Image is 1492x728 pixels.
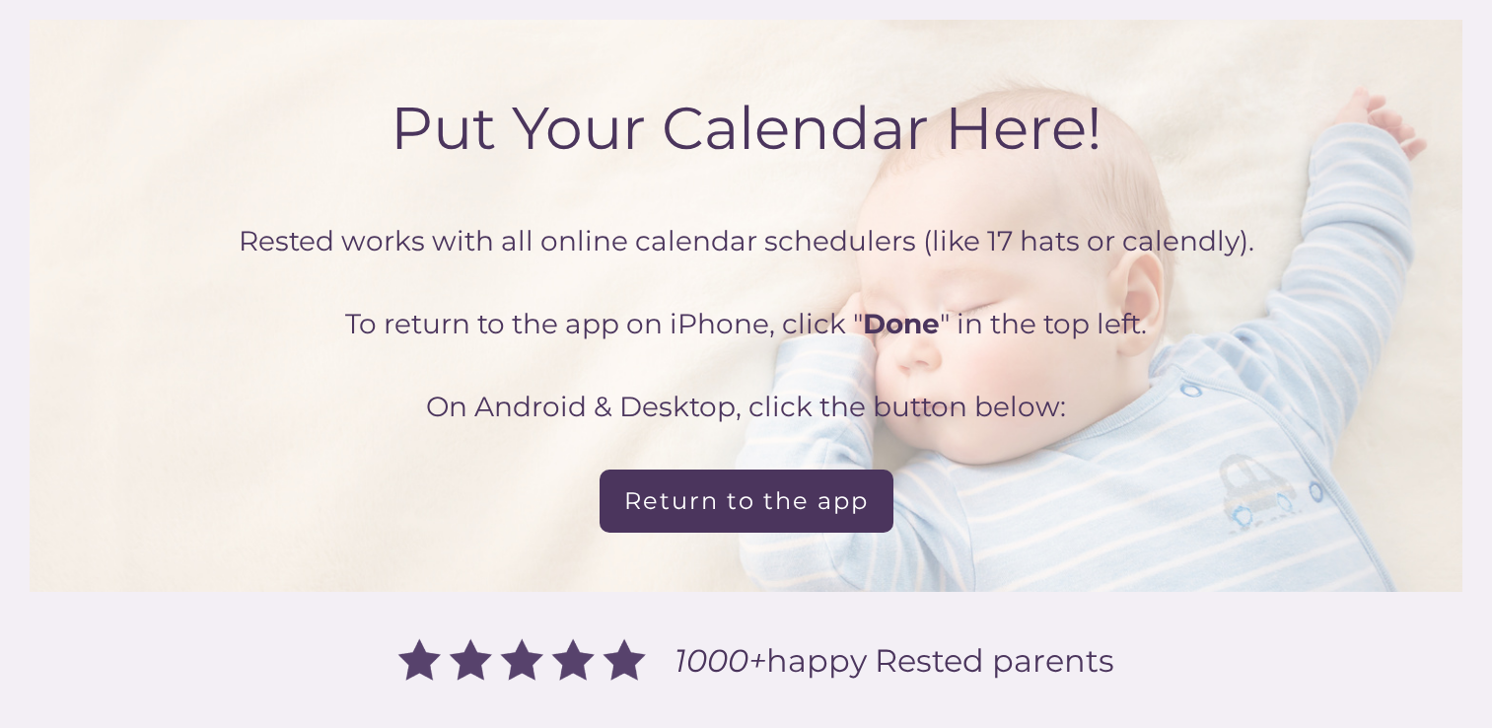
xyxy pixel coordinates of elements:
[675,641,766,680] em: 1000+
[30,197,1462,450] div: Rested works with all online calendar schedulers (like 17 hats or calendly). To return to the app...
[30,20,1462,197] div: Put Your Calendar Here!
[863,307,940,340] strong: Done
[378,621,665,700] img: 5 Stars
[665,647,1114,675] div: happy Rested parents
[600,470,893,533] a: Return to the app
